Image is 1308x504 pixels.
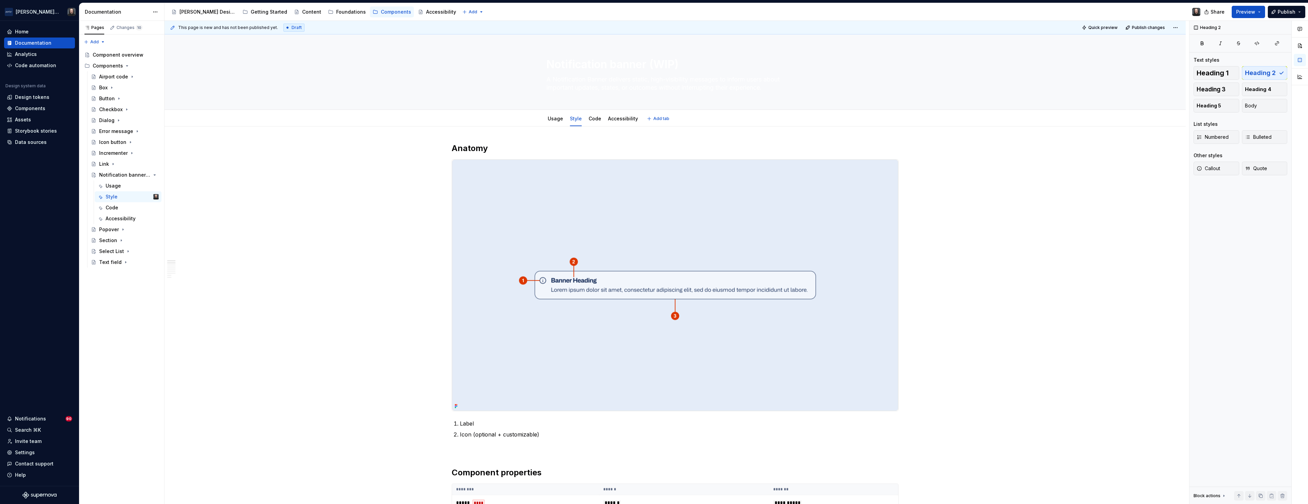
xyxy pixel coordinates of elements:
button: Preview [1232,6,1265,18]
a: Components [4,103,75,114]
div: Style [567,111,585,125]
a: Checkbox [88,104,161,115]
button: Share [1201,6,1229,18]
div: Select List [99,248,124,255]
button: [PERSON_NAME] AirlinesTeunis Vorsteveld [1,4,78,19]
div: List styles [1194,121,1218,128]
span: Callout [1197,165,1220,172]
div: Documentation [15,40,51,46]
a: Section [88,235,161,246]
div: Code automation [15,62,56,69]
a: Text field [88,257,161,268]
div: Page tree [169,5,459,19]
a: Supernova Logo [22,492,57,499]
a: Analytics [4,49,75,60]
img: f0306bc8-3074-41fb-b11c-7d2e8671d5eb.png [5,8,13,16]
div: Documentation [85,9,149,15]
div: Pages [84,25,104,30]
a: Storybook stories [4,125,75,136]
div: Settings [15,449,35,456]
div: Changes [116,25,142,30]
span: Quote [1245,165,1267,172]
button: Add [82,37,107,47]
div: Foundations [336,9,366,15]
button: Numbered [1194,130,1239,144]
div: Link [99,161,109,167]
div: Content [302,9,321,15]
div: Button [99,95,115,102]
a: Code [589,116,601,121]
button: Quick preview [1080,23,1121,32]
div: Dialog [99,117,114,124]
a: Link [88,159,161,169]
span: Body [1245,102,1257,109]
div: Design tokens [15,94,49,101]
div: Page tree [82,49,161,268]
a: Accessibility [95,213,161,224]
a: Code [95,202,161,213]
span: Add [469,9,477,15]
p: Label [460,419,899,428]
div: Accessibility [106,215,136,222]
div: Data sources [15,139,47,146]
a: Incrementer [88,148,161,159]
a: Select List [88,246,161,257]
button: Help [4,470,75,480]
div: Components [93,62,123,69]
a: Accessibility [608,116,638,121]
span: Heading 3 [1197,86,1226,93]
button: Body [1242,99,1288,113]
div: Section [99,237,117,244]
span: 90 [65,416,72,421]
div: Block actions [1194,491,1227,501]
button: Publish changes [1123,23,1168,32]
span: Draft [292,25,302,30]
h2: Component properties [452,467,899,478]
a: Data sources [4,137,75,148]
div: Box [99,84,108,91]
button: Add [460,7,486,17]
textarea: A Notification Banner delivers static, high-visibility messages to inform users about important u... [545,74,803,93]
a: Dialog [88,115,161,126]
a: Assets [4,114,75,125]
a: [PERSON_NAME] Design [169,6,238,17]
div: Accessibility [605,111,641,125]
button: Add tab [645,114,672,123]
div: Incrementer [99,150,128,157]
div: Code [586,111,604,125]
button: Quote [1242,162,1288,175]
img: Teunis Vorsteveld [67,8,76,16]
a: Popover [88,224,161,235]
div: Usage [545,111,566,125]
a: Getting Started [240,6,290,17]
span: Heading 5 [1197,102,1221,109]
div: Components [82,60,161,71]
a: Code automation [4,60,75,71]
img: Teunis Vorsteveld [1192,8,1200,16]
a: Components [370,6,414,17]
a: StyleTeunis Vorsteveld [95,191,161,202]
div: Search ⌘K [15,427,41,433]
button: Search ⌘K [4,425,75,435]
div: Design system data [5,83,46,89]
a: Home [4,26,75,37]
a: Button [88,93,161,104]
span: This page is new and has not been published yet. [178,25,278,30]
a: Usage [95,180,161,191]
a: Icon button [88,137,161,148]
div: Help [15,472,26,478]
div: Accessibility [426,9,456,15]
a: Documentation [4,38,75,48]
span: Add tab [653,116,669,121]
span: Quick preview [1088,25,1118,30]
a: Style [570,116,582,121]
div: [PERSON_NAME] Design [180,9,236,15]
a: Content [291,6,324,17]
button: Notifications90 [4,413,75,424]
img: Teunis Vorsteveld [153,194,159,199]
button: Contact support [4,458,75,469]
div: Text field [99,259,122,266]
div: Icon button [99,139,126,146]
a: Airport code [88,71,161,82]
a: Component overview [82,49,161,60]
